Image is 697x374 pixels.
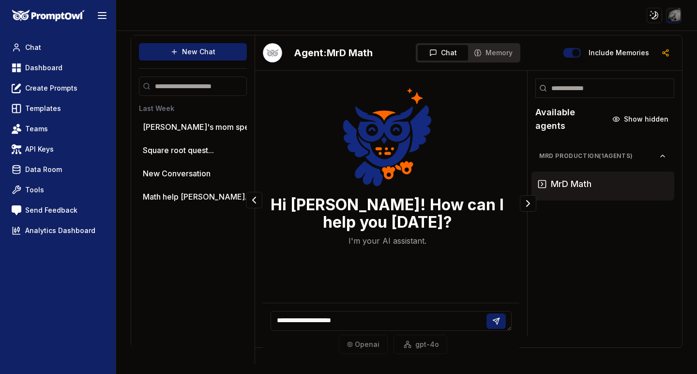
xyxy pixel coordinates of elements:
[8,120,108,138] a: Teams
[8,59,108,77] a: Dashboard
[25,226,95,235] span: Analytics Dashboard
[25,43,41,52] span: Chat
[348,235,426,247] p: I'm your AI assistant.
[294,46,373,60] h2: MrD Math
[520,195,536,212] button: Collapse panel
[563,48,581,58] button: Include memories in the messages below
[143,168,211,179] p: New Conversation
[143,191,251,203] button: Math help [PERSON_NAME]...
[551,177,591,191] h3: MrD Math
[8,39,108,56] a: Chat
[8,202,108,219] a: Send Feedback
[25,185,44,195] span: Tools
[8,100,108,117] a: Templates
[25,144,54,154] span: API Keys
[143,144,214,156] button: Square root quest...
[143,121,259,133] p: [PERSON_NAME]'s mom speed
[606,111,674,127] button: Show hidden
[8,79,108,97] a: Create Prompts
[624,114,668,124] span: Show hidden
[8,222,108,239] a: Analytics Dashboard
[263,43,282,62] img: Bot
[535,106,606,133] h2: Available agents
[139,43,247,61] button: New Chat
[25,83,77,93] span: Create Prompts
[8,161,108,178] a: Data Room
[263,43,282,62] button: Talk with Hootie
[139,104,274,113] h3: Last Week
[12,10,85,22] img: PromptOwl
[343,86,432,188] img: Welcome Owl
[531,148,674,164] button: MrD Production(1agents)
[667,8,681,22] img: ACg8ocI4KkL1Q_-RxLtiJYT5IG4BwerR-6sM5USSaUcMFPufJNg9MDZr=s96-c
[246,192,262,208] button: Collapse panel
[25,63,62,73] span: Dashboard
[589,49,649,56] label: Include memories in the messages below
[25,205,77,215] span: Send Feedback
[25,165,62,174] span: Data Room
[25,104,61,113] span: Templates
[441,48,457,58] span: Chat
[8,140,108,158] a: API Keys
[263,196,512,231] h3: Hi [PERSON_NAME]! How can I help you [DATE]?
[25,124,48,134] span: Teams
[539,152,659,160] span: MrD Production ( 1 agents)
[8,181,108,199] a: Tools
[485,48,513,58] span: Memory
[12,205,21,215] img: feedback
